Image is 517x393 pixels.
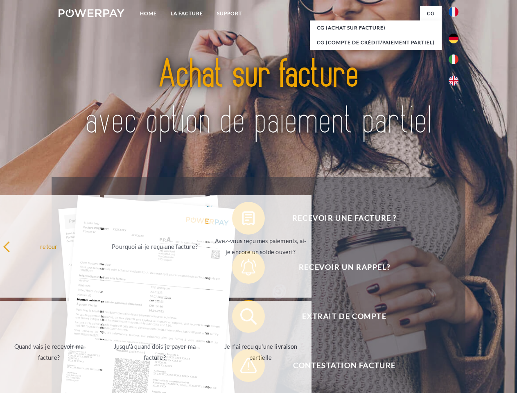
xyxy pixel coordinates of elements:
[133,6,164,21] a: Home
[210,6,249,21] a: Support
[3,241,95,252] div: retour
[449,54,458,64] img: it
[449,76,458,86] img: en
[244,349,445,382] span: Contestation Facture
[214,235,307,257] div: Avez-vous reçu mes paiements, ai-je encore un solde ouvert?
[109,341,201,363] div: Jusqu'à quand dois-je payer ma facture?
[232,349,445,382] button: Contestation Facture
[59,9,124,17] img: logo-powerpay-white.svg
[310,20,442,35] a: CG (achat sur facture)
[244,251,445,284] span: Recevoir un rappel?
[420,6,442,21] a: CG
[164,6,210,21] a: LA FACTURE
[310,35,442,50] a: CG (Compte de crédit/paiement partiel)
[210,195,312,298] a: Avez-vous reçu mes paiements, ai-je encore un solde ouvert?
[232,202,445,235] button: Recevoir une facture ?
[214,341,307,363] div: Je n'ai reçu qu'une livraison partielle
[232,300,445,333] button: Extrait de compte
[244,300,445,333] span: Extrait de compte
[244,202,445,235] span: Recevoir une facture ?
[3,341,95,363] div: Quand vais-je recevoir ma facture?
[109,241,201,252] div: Pourquoi ai-je reçu une facture?
[78,39,439,157] img: title-powerpay_fr.svg
[449,34,458,43] img: de
[232,251,445,284] button: Recevoir un rappel?
[449,7,458,17] img: fr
